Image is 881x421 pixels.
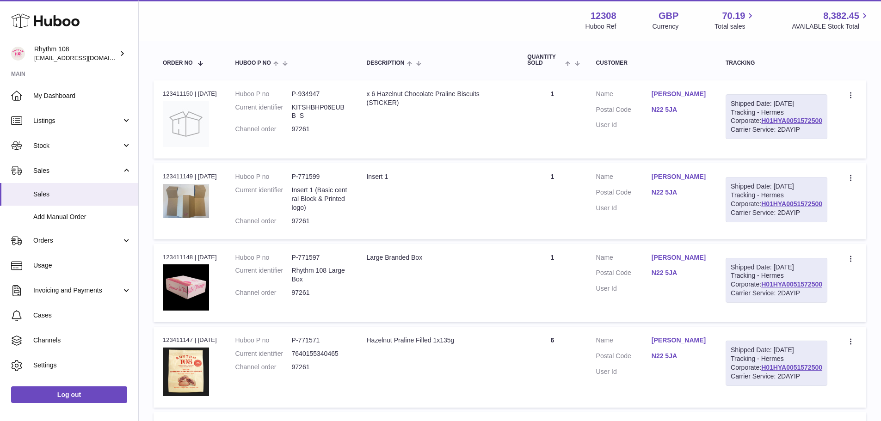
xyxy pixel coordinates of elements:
[292,125,348,134] dd: 97261
[596,352,652,363] dt: Postal Code
[653,22,679,31] div: Currency
[596,336,652,347] dt: Name
[731,182,822,191] div: Shipped Date: [DATE]
[792,10,870,31] a: 8,382.45 AVAILABLE Stock Total
[292,266,348,284] dd: Rhythm 108 Large Box
[596,204,652,213] dt: User Id
[652,90,707,98] a: [PERSON_NAME]
[235,363,292,372] dt: Channel order
[235,349,292,358] dt: Current identifier
[731,99,822,108] div: Shipped Date: [DATE]
[33,92,131,100] span: My Dashboard
[292,217,348,226] dd: 97261
[163,60,193,66] span: Order No
[235,217,292,226] dt: Channel order
[34,54,136,61] span: [EMAIL_ADDRESS][DOMAIN_NAME]
[652,188,707,197] a: N22 5JA
[33,286,122,295] span: Invoicing and Payments
[722,10,745,22] span: 70.19
[235,288,292,297] dt: Channel order
[715,22,756,31] span: Total sales
[163,336,217,344] div: 123411147 | [DATE]
[33,261,131,270] span: Usage
[731,208,822,217] div: Carrier Service: 2DAYIP
[163,264,209,311] img: 123081684744870.jpg
[596,90,652,101] dt: Name
[11,386,127,403] a: Log out
[652,172,707,181] a: [PERSON_NAME]
[33,190,131,199] span: Sales
[292,363,348,372] dd: 97261
[292,253,348,262] dd: P-771597
[235,172,292,181] dt: Huboo P no
[33,336,131,345] span: Channels
[292,288,348,297] dd: 97261
[726,94,827,140] div: Tracking - Hermes Corporate:
[235,266,292,284] dt: Current identifier
[518,244,586,322] td: 1
[292,336,348,345] dd: P-771571
[726,258,827,303] div: Tracking - Hermes Corporate:
[715,10,756,31] a: 70.19 Total sales
[596,253,652,264] dt: Name
[292,186,348,212] dd: Insert 1 (Basic central Block & Printed logo)
[33,311,131,320] span: Cases
[527,54,563,66] span: Quantity Sold
[761,281,822,288] a: H01HYA0051572500
[11,47,25,61] img: internalAdmin-12308@internal.huboo.com
[591,10,616,22] strong: 12308
[761,364,822,371] a: H01HYA0051572500
[34,45,117,62] div: Rhythm 108
[652,336,707,345] a: [PERSON_NAME]
[731,289,822,298] div: Carrier Service: 2DAYIP
[163,184,209,218] img: 123081684745102.JPG
[726,341,827,386] div: Tracking - Hermes Corporate:
[823,10,859,22] span: 8,382.45
[792,22,870,31] span: AVAILABLE Stock Total
[596,268,652,280] dt: Postal Code
[292,103,348,121] dd: KITSHBHP06EUBB_S
[596,121,652,129] dt: User Id
[366,172,509,181] div: Insert 1
[518,327,586,408] td: 6
[292,172,348,181] dd: P-771599
[731,125,822,134] div: Carrier Service: 2DAYIP
[585,22,616,31] div: Huboo Ref
[652,268,707,277] a: N22 5JA
[596,188,652,199] dt: Postal Code
[731,346,822,354] div: Shipped Date: [DATE]
[596,172,652,183] dt: Name
[33,361,131,370] span: Settings
[726,177,827,222] div: Tracking - Hermes Corporate:
[731,263,822,272] div: Shipped Date: [DATE]
[33,141,122,150] span: Stock
[652,352,707,360] a: N22 5JA
[163,172,217,181] div: 123411149 | [DATE]
[596,367,652,376] dt: User Id
[235,186,292,212] dt: Current identifier
[235,103,292,121] dt: Current identifier
[292,90,348,98] dd: P-934947
[235,253,292,262] dt: Huboo P no
[163,90,217,98] div: 123411150 | [DATE]
[596,284,652,293] dt: User Id
[33,236,122,245] span: Orders
[731,372,822,381] div: Carrier Service: 2DAYIP
[761,200,822,207] a: H01HYA0051572500
[366,253,509,262] div: Large Branded Box
[366,336,509,345] div: Hazelnut Praline Filled 1x135g
[596,60,707,66] div: Customer
[33,116,122,125] span: Listings
[292,349,348,358] dd: 7640155340465
[235,125,292,134] dt: Channel order
[366,90,509,107] div: x 6 Hazelnut Chocolate Praline Biscuits (STICKER)
[163,101,209,147] img: no-photo.jpg
[33,166,122,175] span: Sales
[761,117,822,124] a: H01HYA0051572500
[659,10,678,22] strong: GBP
[596,105,652,116] dt: Postal Code
[652,253,707,262] a: [PERSON_NAME]
[366,60,404,66] span: Description
[235,90,292,98] dt: Huboo P no
[235,336,292,345] dt: Huboo P no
